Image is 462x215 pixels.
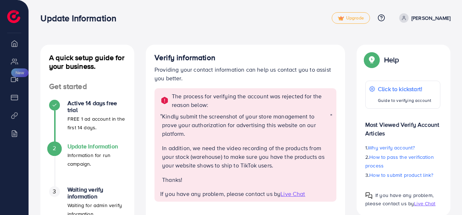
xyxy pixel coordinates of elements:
span: Why verify account? [368,144,415,151]
h4: Active 14 days free trial [67,100,126,113]
h3: Update Information [40,13,122,23]
img: alert [160,96,169,105]
p: FREE 1 ad account in the first 14 days. [67,115,126,132]
p: Click to kickstart! [378,85,431,93]
span: How to pass the verification process [365,153,434,169]
p: In addition, we need the video recording of the products from your stock (warehouse) to make sure... [162,144,330,170]
p: 3. [365,171,440,179]
p: Kindly submit the screenshot of your store management to prove your authorization for advertising... [162,112,330,138]
h4: Verify information [154,53,336,62]
p: Guide to verifying account [378,96,431,105]
span: 3 [53,187,56,196]
span: 2 [53,144,56,152]
p: 1. [365,143,440,152]
p: Most Viewed Verify Account Articles [365,115,440,138]
span: " [330,112,332,190]
li: Active 14 days free trial [40,100,134,143]
h4: Waiting verify information [67,186,126,200]
span: If you have any problem, please contact us by [160,190,280,198]
p: 2. [365,153,440,170]
img: Popup guide [365,192,372,199]
a: [PERSON_NAME] [396,13,450,23]
span: How to submit product link? [369,171,433,179]
p: Help [384,55,399,64]
span: Upgrade [338,15,364,21]
p: Information for run campaign. [67,151,126,168]
img: tick [338,16,344,21]
h4: A quick setup guide for your business. [40,53,134,71]
p: The process for verifying the account was rejected for the reason below: [172,92,332,109]
span: Live Chat [414,200,435,207]
a: tickUpgrade [332,12,370,24]
h4: Update Information [67,143,126,150]
span: If you have any problem, please contact us by [365,192,433,207]
img: logo [7,10,20,23]
p: [PERSON_NAME] [411,14,450,22]
p: Thanks! [162,175,330,184]
span: Live Chat [280,190,305,198]
p: Providing your contact information can help us contact you to assist you better. [154,65,336,82]
span: " [160,112,162,190]
li: Update Information [40,143,134,186]
h4: Get started [40,82,134,91]
img: Popup guide [365,53,378,66]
